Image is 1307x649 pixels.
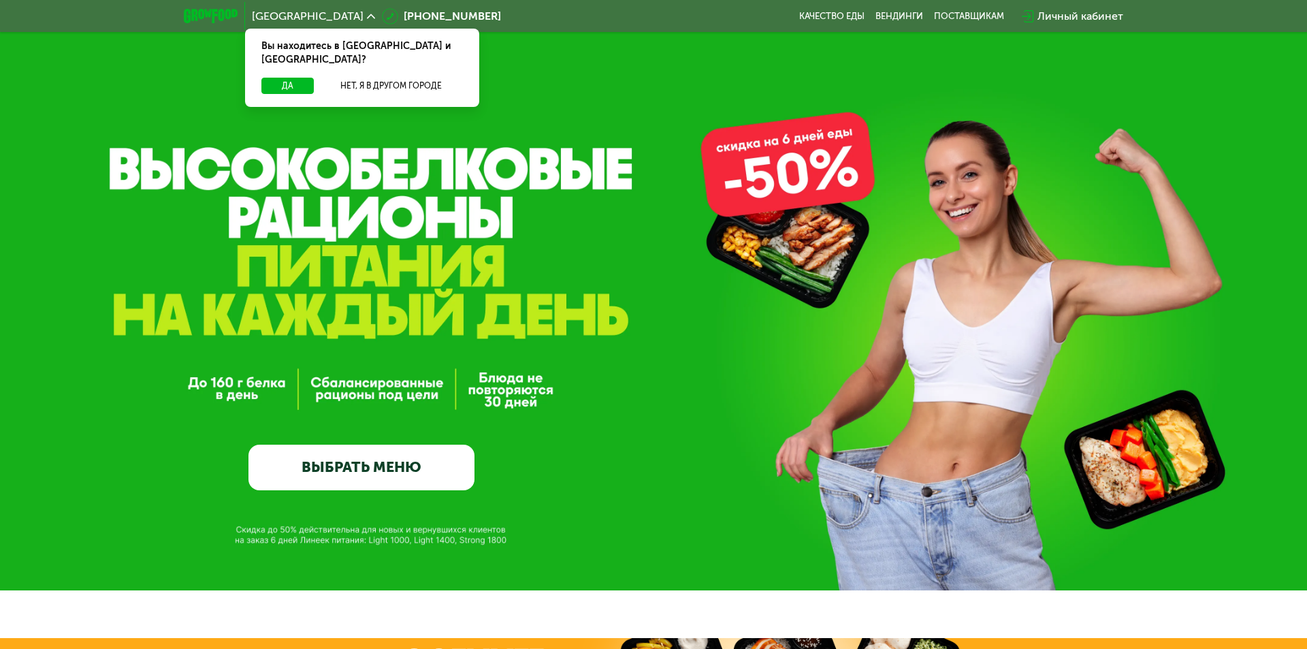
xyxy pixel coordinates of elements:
[319,78,463,94] button: Нет, я в другом городе
[799,11,865,22] a: Качество еды
[1037,8,1123,25] div: Личный кабинет
[248,445,474,490] a: ВЫБРАТЬ МЕНЮ
[261,78,314,94] button: Да
[934,11,1004,22] div: поставщикам
[252,11,364,22] span: [GEOGRAPHIC_DATA]
[245,29,479,78] div: Вы находитесь в [GEOGRAPHIC_DATA] и [GEOGRAPHIC_DATA]?
[875,11,923,22] a: Вендинги
[382,8,501,25] a: [PHONE_NUMBER]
